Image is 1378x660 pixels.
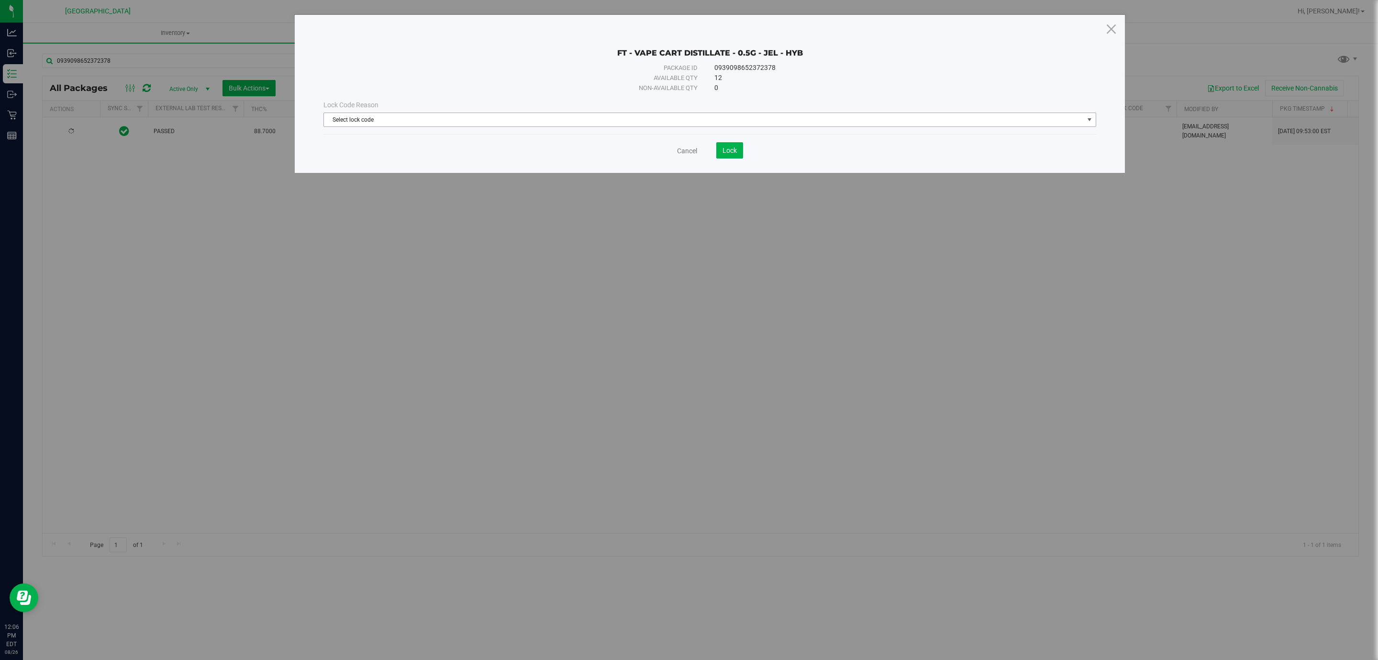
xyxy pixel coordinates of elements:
[357,63,698,73] div: Package ID
[323,34,1096,58] div: FT - VAPE CART DISTILLATE - 0.5G - JEL - HYB
[357,73,698,83] div: Available qty
[714,63,1062,73] div: 0939098652372378
[714,73,1062,83] div: 12
[323,101,378,109] span: Lock Code Reason
[714,83,1062,93] div: 0
[324,113,1084,126] span: Select lock code
[677,146,697,156] a: Cancel
[722,147,737,154] span: Lock
[10,583,38,612] iframe: Resource center
[357,83,698,93] div: Non-available qty
[1084,113,1096,126] span: select
[716,142,743,159] button: Lock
